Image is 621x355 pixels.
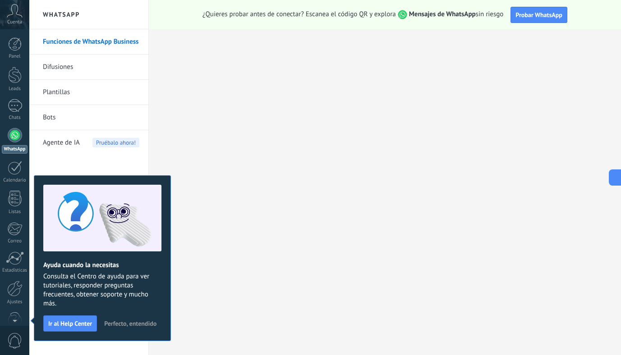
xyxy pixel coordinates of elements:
a: Funciones de WhatsApp Business [43,29,139,55]
span: Probar WhatsApp [515,11,562,19]
div: Calendario [2,177,28,183]
li: Difusiones [29,55,148,80]
div: Leads [2,86,28,92]
span: Cuenta [7,19,22,25]
span: Ir al Help Center [48,320,92,327]
h2: Ayuda cuando la necesitas [43,261,161,269]
span: Perfecto, entendido [104,320,156,327]
button: Probar WhatsApp [511,7,567,23]
button: Ir al Help Center [43,315,97,332]
div: WhatsApp [2,145,28,154]
li: Bots [29,105,148,130]
a: Difusiones [43,55,139,80]
button: Perfecto, entendido [100,317,161,330]
span: Consulta el Centro de ayuda para ver tutoriales, responder preguntas frecuentes, obtener soporte ... [43,272,161,308]
span: Agente de IA [43,130,80,155]
div: Correo [2,238,28,244]
div: Estadísticas [2,268,28,273]
li: Plantillas [29,80,148,105]
li: Agente de IA [29,130,148,155]
div: Ajustes [2,299,28,305]
li: Funciones de WhatsApp Business [29,29,148,55]
a: Bots [43,105,139,130]
div: Chats [2,115,28,121]
a: Plantillas [43,80,139,105]
a: Agente de IAPruébalo ahora! [43,130,139,155]
span: ¿Quieres probar antes de conectar? Escanea el código QR y explora sin riesgo [202,10,503,19]
div: Listas [2,209,28,215]
div: Panel [2,54,28,59]
span: Pruébalo ahora! [92,138,139,147]
strong: Mensajes de WhatsApp [409,10,476,18]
